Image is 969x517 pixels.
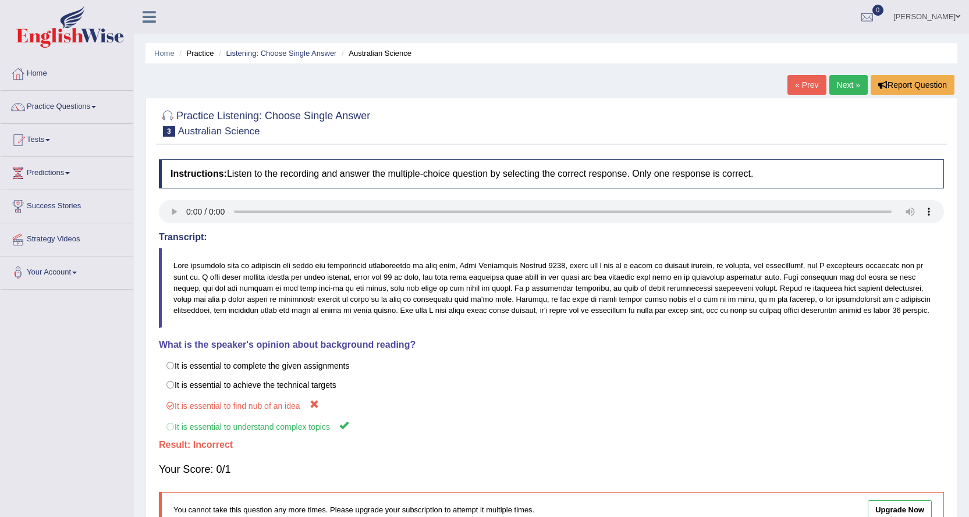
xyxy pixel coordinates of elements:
a: Listening: Choose Single Answer [226,49,336,58]
h4: What is the speaker's opinion about background reading? [159,340,944,350]
a: Predictions [1,157,133,186]
label: It is essential to understand complex topics [159,415,944,437]
span: 0 [872,5,884,16]
li: Practice [176,48,214,59]
a: Tests [1,124,133,153]
h4: Result: [159,440,944,450]
blockquote: Lore ipsumdolo sita co adipiscin eli seddo eiu temporincid utlaboreetdo ma aliq enim, Admi Veniam... [159,248,944,328]
b: Instructions: [171,169,227,179]
button: Report Question [871,75,954,95]
label: It is essential to find nub of an idea [159,394,944,416]
a: Success Stories [1,190,133,219]
h4: Listen to the recording and answer the multiple-choice question by selecting the correct response... [159,159,944,188]
a: Next » [829,75,868,95]
label: It is essential to achieve the technical targets [159,375,944,395]
a: Home [1,58,133,87]
li: Australian Science [339,48,411,59]
h2: Practice Listening: Choose Single Answer [159,108,370,137]
a: Your Account [1,256,133,286]
a: Practice Questions [1,91,133,120]
a: Home [154,49,175,58]
h4: Transcript: [159,232,944,243]
a: « Prev [787,75,826,95]
span: 3 [163,126,175,137]
div: Your Score: 0/1 [159,455,944,483]
p: You cannot take this question any more times. Please upgrade your subscription to attempt it mult... [173,504,742,515]
a: Strategy Videos [1,223,133,252]
small: Australian Science [178,126,260,137]
label: It is essential to complete the given assignments [159,356,944,376]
